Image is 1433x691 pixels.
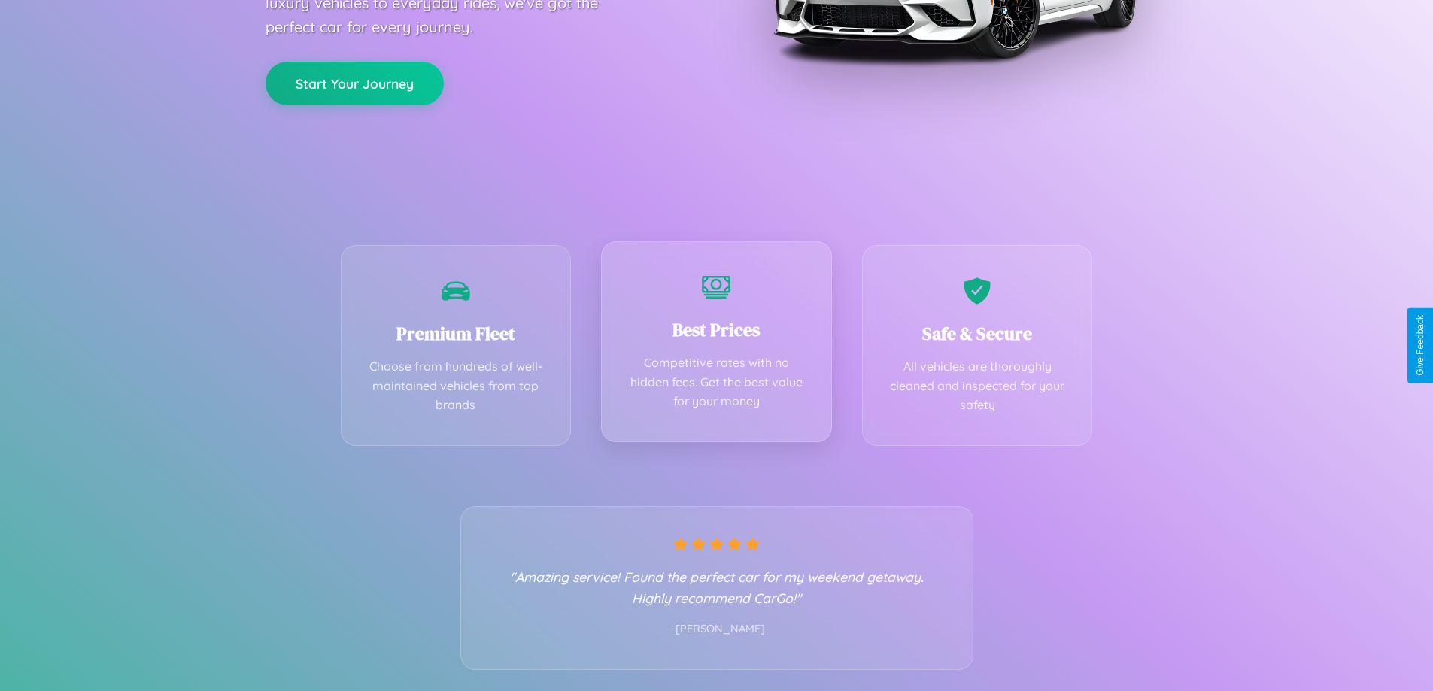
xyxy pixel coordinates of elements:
p: Choose from hundreds of well-maintained vehicles from top brands [364,357,548,415]
h3: Premium Fleet [364,321,548,346]
p: - [PERSON_NAME] [491,620,943,639]
p: Competitive rates with no hidden fees. Get the best value for your money [624,353,809,411]
button: Start Your Journey [266,62,444,105]
p: "Amazing service! Found the perfect car for my weekend getaway. Highly recommend CarGo!" [491,566,943,608]
h3: Safe & Secure [885,321,1070,346]
h3: Best Prices [624,317,809,342]
div: Give Feedback [1415,315,1425,376]
p: All vehicles are thoroughly cleaned and inspected for your safety [885,357,1070,415]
